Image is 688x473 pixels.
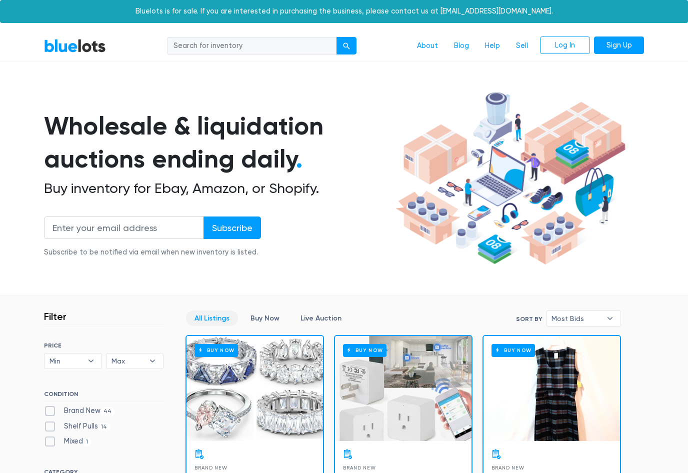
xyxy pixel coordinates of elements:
[516,314,542,323] label: Sort By
[44,421,110,432] label: Shelf Pulls
[100,407,115,415] span: 44
[483,336,620,441] a: Buy Now
[44,390,163,401] h6: CONDITION
[44,180,392,197] h2: Buy inventory for Ebay, Amazon, or Shopify.
[540,36,590,54] a: Log In
[296,144,302,174] span: .
[98,423,110,431] span: 14
[594,36,644,54] a: Sign Up
[446,36,477,55] a: Blog
[343,465,375,470] span: Brand New
[83,438,91,446] span: 1
[186,336,323,441] a: Buy Now
[477,36,508,55] a: Help
[203,216,261,239] input: Subscribe
[44,310,66,322] h3: Filter
[44,405,115,416] label: Brand New
[44,247,261,258] div: Subscribe to be notified via email when new inventory is listed.
[242,310,288,326] a: Buy Now
[292,310,350,326] a: Live Auction
[44,109,392,176] h1: Wholesale & liquidation auctions ending daily
[335,336,471,441] a: Buy Now
[491,344,535,356] h6: Buy Now
[44,436,91,447] label: Mixed
[392,87,629,269] img: hero-ee84e7d0318cb26816c560f6b4441b76977f77a177738b4e94f68c95b2b83dbb.png
[44,342,163,349] h6: PRICE
[167,37,337,55] input: Search for inventory
[491,465,524,470] span: Brand New
[508,36,536,55] a: Sell
[44,38,106,53] a: BlueLots
[409,36,446,55] a: About
[194,344,238,356] h6: Buy Now
[194,465,227,470] span: Brand New
[44,216,204,239] input: Enter your email address
[186,310,238,326] a: All Listings
[343,344,386,356] h6: Buy Now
